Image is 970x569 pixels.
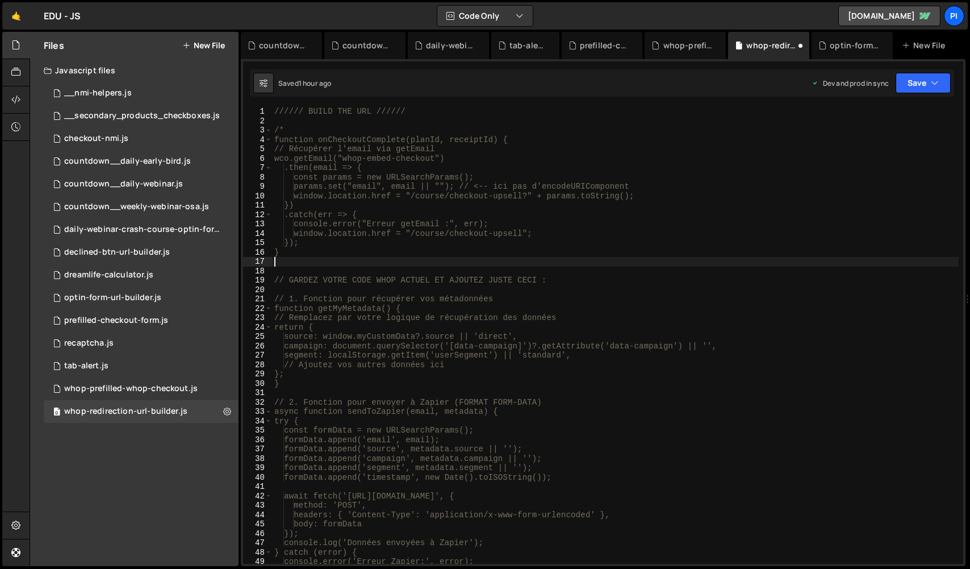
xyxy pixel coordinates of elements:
[64,384,198,394] div: whop-prefilled-whop-checkout.js
[64,88,132,98] div: __nmi-helpers.js
[64,202,209,212] div: countdown__weekly-webinar-osa.js
[243,501,272,510] div: 43
[64,338,114,348] div: recaptcha.js
[44,377,239,400] div: 12844/47138.js
[44,332,239,355] div: 12844/34738.js
[243,435,272,445] div: 36
[243,182,272,192] div: 9
[243,557,272,567] div: 49
[44,400,239,423] div: whop-redirection-url-builder.js
[2,2,30,30] a: 🤙
[64,111,220,121] div: __secondary_products_checkboxes.js
[64,156,191,167] div: countdown__daily-early-bird.js
[830,40,879,51] div: optin-form-url-builder.js
[243,417,272,426] div: 34
[64,315,168,326] div: prefilled-checkout-form.js
[243,538,272,548] div: 47
[243,219,272,229] div: 13
[243,379,272,389] div: 30
[243,117,272,126] div: 2
[44,105,242,127] div: 12844/31703.js
[663,40,713,51] div: whop-prefilled-whop-checkout.js
[243,163,272,173] div: 7
[44,9,81,23] div: EDU - JS
[243,332,272,342] div: 25
[243,548,272,558] div: 48
[896,73,951,93] button: Save
[437,6,533,26] button: Code Only
[944,6,964,26] a: Pi
[243,463,272,473] div: 39
[243,135,272,145] div: 4
[243,473,272,483] div: 40
[243,407,272,417] div: 33
[64,134,128,144] div: checkout-nmi.js
[44,173,239,196] div: 12844/36864.js
[44,82,239,105] div: 12844/31702.js
[243,482,272,492] div: 41
[838,6,940,26] a: [DOMAIN_NAME]
[243,267,272,276] div: 18
[243,107,272,117] div: 1
[278,78,331,88] div: Saved
[44,264,239,286] div: 12844/34969.js
[243,238,272,248] div: 15
[44,286,239,309] div: 12844/31893.js
[243,229,272,239] div: 14
[243,210,272,220] div: 12
[30,59,239,82] div: Javascript files
[44,196,239,218] div: 12844/31643.js
[243,529,272,539] div: 46
[243,445,272,454] div: 37
[53,408,60,417] span: 0
[243,126,272,135] div: 3
[243,342,272,351] div: 26
[746,40,796,51] div: whop-redirection-url-builder.js
[182,41,225,50] button: New File
[243,369,272,379] div: 29
[426,40,475,51] div: daily-webinar-crash-course-optin-form-url-builder.js
[44,150,239,173] div: 12844/35707.js
[243,304,272,314] div: 22
[243,510,272,520] div: 44
[64,293,161,303] div: optin-form-url-builder.js
[902,40,950,51] div: New File
[243,192,272,201] div: 10
[243,520,272,529] div: 45
[342,40,392,51] div: countdown__daily-webinar.js
[44,39,64,52] h2: Files
[243,294,272,304] div: 21
[243,257,272,267] div: 17
[580,40,629,51] div: prefilled-checkout-form.js
[64,361,108,371] div: tab-alert.js
[64,247,170,257] div: declined-btn-url-builder.js
[243,285,272,295] div: 20
[44,241,239,264] div: 12844/31896.js
[243,360,272,370] div: 28
[243,398,272,408] div: 32
[44,218,242,241] div: 12844/47158.js
[243,323,272,333] div: 24
[243,201,272,210] div: 11
[243,173,272,182] div: 8
[243,388,272,398] div: 31
[243,313,272,323] div: 23
[64,225,221,235] div: daily-webinar-crash-course-optin-form-url-builder.js
[243,351,272,360] div: 27
[299,78,332,88] div: 1 hour ago
[243,492,272,501] div: 42
[243,248,272,257] div: 16
[44,127,239,150] div: 12844/31459.js
[243,154,272,164] div: 6
[812,78,889,88] div: Dev and prod in sync
[44,309,239,332] div: 12844/31892.js
[509,40,546,51] div: tab-alert.js
[44,355,239,377] div: 12844/35655.js
[243,454,272,464] div: 38
[64,270,153,280] div: dreamlife-calculator.js
[243,276,272,285] div: 19
[64,179,183,189] div: countdown__daily-webinar.js
[259,40,308,51] div: countdown__weekly-webinar-osa.js
[243,426,272,435] div: 35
